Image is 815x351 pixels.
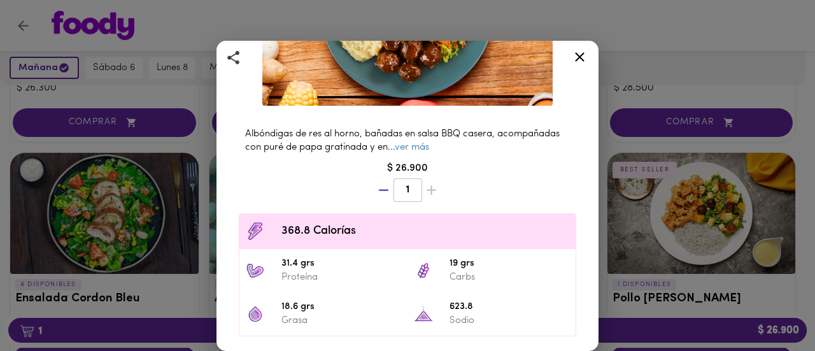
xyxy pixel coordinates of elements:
span: 1 [402,184,414,196]
p: Grasa [281,314,401,327]
span: 19 grs [450,257,569,271]
img: 19 grs Carbs [414,261,433,280]
p: Carbs [450,271,569,284]
img: 18.6 grs Grasa [246,304,265,324]
a: ver más [395,143,429,152]
span: 368.8 Calorías [281,223,569,240]
span: Albóndigas de res al horno, bañadas en salsa BBQ casera, acompañadas con puré de papa gratinada y... [245,129,560,152]
span: 31.4 grs [281,257,401,271]
div: $ 26.900 [232,161,583,176]
span: 18.6 grs [281,300,401,315]
img: Contenido calórico [246,222,265,241]
button: 1 [393,178,422,202]
span: 623.8 [450,300,569,315]
p: Sodio [450,314,569,327]
iframe: Messagebird Livechat Widget [741,277,802,338]
p: Proteína [281,271,401,284]
img: 31.4 grs Proteína [246,261,265,280]
img: 623.8 Sodio [414,304,433,324]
